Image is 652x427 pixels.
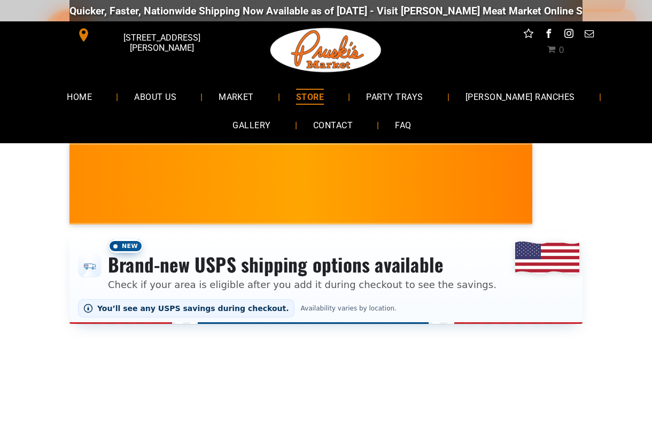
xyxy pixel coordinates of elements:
[93,27,231,58] span: [STREET_ADDRESS][PERSON_NAME]
[108,253,496,276] h3: Brand-new USPS shipping options available
[268,21,384,79] img: Pruski-s+Market+HQ+Logo2-1920w.png
[449,82,591,111] a: [PERSON_NAME] RANCHES
[51,82,108,111] a: HOME
[280,82,340,111] a: STORE
[446,5,550,17] a: [DOMAIN_NAME][URL]
[97,304,289,313] span: You’ll see any USPS savings during checkout.
[350,82,439,111] a: PARTY TRAYS
[108,277,496,292] p: Check if your area is eligible after you add it during checkout to see the savings.
[118,82,192,111] a: ABOUT US
[299,305,399,312] span: Availability varies by location.
[108,239,143,253] span: New
[203,82,270,111] a: MARKET
[562,27,576,43] a: instagram
[216,111,286,139] a: GALLERY
[583,27,596,43] a: email
[297,111,369,139] a: CONTACT
[522,27,535,43] a: Social network
[69,233,583,324] div: Shipping options announcement
[379,111,427,139] a: FAQ
[542,27,556,43] a: facebook
[69,27,233,43] a: [STREET_ADDRESS][PERSON_NAME]
[301,191,511,208] span: [PERSON_NAME] MARKET
[558,45,564,55] span: 0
